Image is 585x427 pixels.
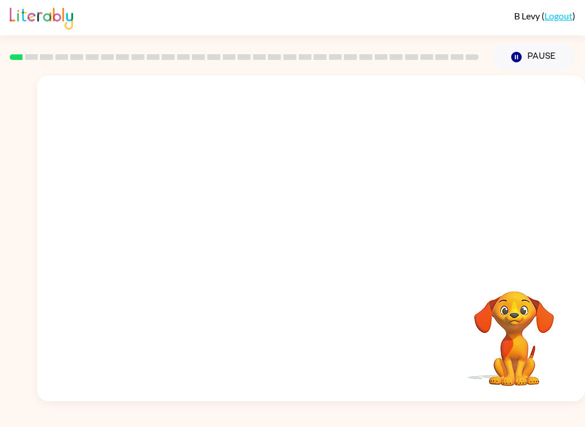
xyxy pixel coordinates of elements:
a: Logout [544,10,572,21]
div: ( ) [514,10,575,21]
img: Literably [10,5,73,30]
span: B Levy [514,10,542,21]
video: Your browser must support playing .mp4 files to use Literably. Please try using another browser. [457,273,571,388]
button: Pause [492,44,575,70]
